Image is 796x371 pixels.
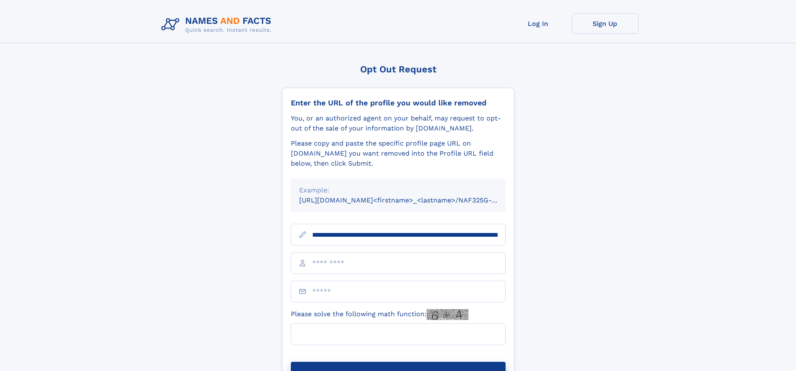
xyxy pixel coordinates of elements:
[291,113,506,133] div: You, or an authorized agent on your behalf, may request to opt-out of the sale of your informatio...
[291,138,506,169] div: Please copy and paste the specific profile page URL on [DOMAIN_NAME] you want removed into the Pr...
[291,309,468,320] label: Please solve the following math function:
[299,196,521,204] small: [URL][DOMAIN_NAME]<firstname>_<lastname>/NAF325G-xxxxxxxx
[291,98,506,107] div: Enter the URL of the profile you would like removed
[572,13,638,34] a: Sign Up
[282,64,514,74] div: Opt Out Request
[299,185,497,195] div: Example:
[158,13,278,36] img: Logo Names and Facts
[505,13,572,34] a: Log In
